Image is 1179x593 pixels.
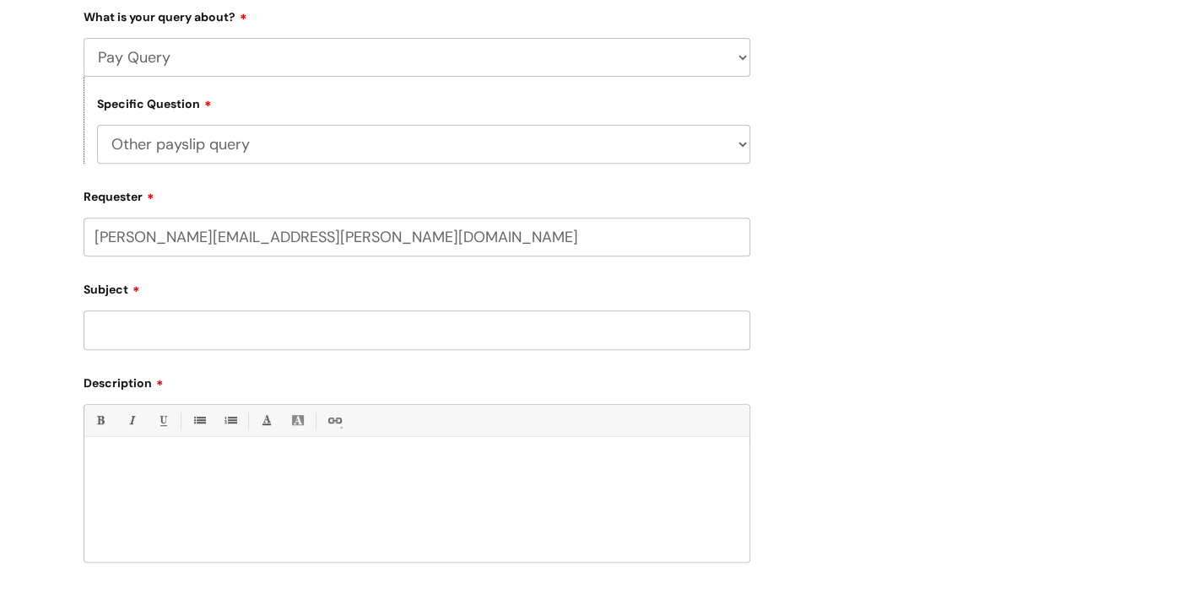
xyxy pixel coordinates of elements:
a: Font Color [256,410,277,431]
a: Link [323,410,344,431]
a: Italic (Ctrl-I) [121,410,142,431]
label: Subject [84,277,750,297]
input: Email [84,218,750,256]
label: Specific Question [97,94,212,111]
a: Underline(Ctrl-U) [152,410,173,431]
a: • Unordered List (Ctrl-Shift-7) [188,410,209,431]
label: What is your query about? [84,4,750,24]
a: 1. Ordered List (Ctrl-Shift-8) [219,410,241,431]
a: Bold (Ctrl-B) [89,410,111,431]
a: Back Color [287,410,308,431]
label: Requester [84,184,750,204]
label: Description [84,370,750,391]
